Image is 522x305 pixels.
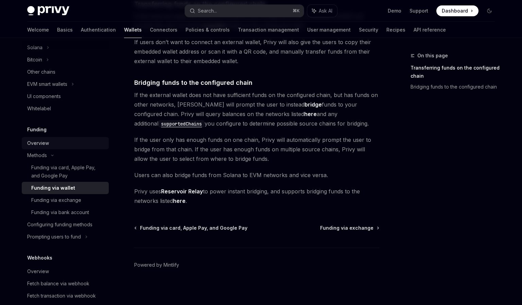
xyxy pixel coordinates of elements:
span: If the user only has enough funds on one chain, Privy will automatically prompt the user to bridg... [134,135,379,164]
div: EVM smart wallets [27,80,67,88]
a: API reference [414,22,446,38]
span: Users can also bridge funds from Solana to EVM networks and vice versa. [134,170,379,180]
h5: Funding [27,126,47,134]
a: Configuring funding methods [22,218,109,231]
span: On this page [417,52,448,60]
div: Funding via bank account [31,208,89,216]
code: supportedChains [158,120,205,128]
a: Other chains [22,66,109,78]
button: Ask AI [307,5,337,17]
a: Funding via card, Apple Pay, and Google Pay [22,161,109,182]
a: User management [307,22,351,38]
img: dark logo [27,6,69,16]
div: Methods [27,151,47,159]
a: Basics [57,22,73,38]
span: Funding via card, Apple Pay, and Google Pay [140,225,247,231]
button: Search...⌘K [185,5,304,17]
div: Fetch balance via webhook [27,280,89,288]
a: Funding via bank account [22,206,109,218]
a: Policies & controls [186,22,230,38]
a: Connectors [150,22,177,38]
a: Funding via wallet [22,182,109,194]
span: Funding via exchange [320,225,373,231]
div: Bitcoin [27,56,42,64]
div: Overview [27,139,49,147]
a: Demo [388,7,401,14]
div: Other chains [27,68,55,76]
a: UI components [22,90,109,102]
a: supportedChains [158,120,205,127]
button: Toggle dark mode [484,5,495,16]
a: Security [359,22,378,38]
a: Funding via card, Apple Pay, and Google Pay [135,225,247,231]
span: Bridging funds to the configured chain [134,78,253,87]
div: Overview [27,267,49,275]
div: Funding via exchange [31,196,81,204]
a: Authentication [81,22,116,38]
span: If users don’t want to connect an external wallet, Privy will also give the users to copy their e... [134,37,379,66]
a: here [173,197,186,205]
strong: bridge [304,101,322,108]
div: Fetch transaction via webhook [27,292,96,300]
div: Funding via card, Apple Pay, and Google Pay [31,164,105,180]
a: Reservoir Relay [161,188,203,195]
a: Dashboard [436,5,478,16]
a: Transferring funds on the configured chain [411,62,500,81]
a: Overview [22,137,109,149]
a: Transaction management [238,22,299,38]
span: If the external wallet does not have sufficient funds on the configured chain, but has funds on o... [134,90,379,128]
div: Funding via wallet [31,184,75,192]
div: UI components [27,92,61,100]
a: Wallets [124,22,142,38]
a: Fetch balance via webhook [22,278,109,290]
a: Support [410,7,428,14]
a: Fetch transaction via webhook [22,290,109,302]
a: Welcome [27,22,49,38]
div: Prompting users to fund [27,233,81,241]
span: Dashboard [442,7,468,14]
a: Funding via exchange [320,225,379,231]
h5: Webhooks [27,254,52,262]
a: Bridging funds to the configured chain [411,81,500,92]
a: Overview [22,265,109,278]
span: Ask AI [319,7,332,14]
a: Powered by Mintlify [134,262,179,268]
div: Whitelabel [27,104,51,113]
a: Recipes [386,22,405,38]
a: Funding via exchange [22,194,109,206]
a: here [304,111,317,118]
a: Whitelabel [22,102,109,115]
div: Search... [198,7,217,15]
span: ⌘ K [293,8,300,14]
div: Configuring funding methods [27,221,92,229]
span: Privy uses to power instant bridging, and supports bridging funds to the networks listed . [134,187,379,206]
